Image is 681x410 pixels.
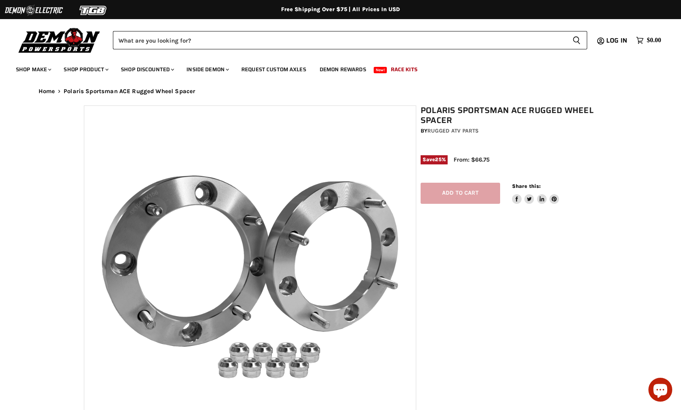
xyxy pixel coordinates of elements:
[374,67,387,73] span: New!
[421,105,602,125] h1: Polaris Sportsman ACE Rugged Wheel Spacer
[647,37,661,44] span: $0.00
[235,61,312,78] a: Request Custom Axles
[606,35,627,45] span: Log in
[427,127,479,134] a: Rugged ATV Parts
[512,183,541,189] span: Share this:
[115,61,179,78] a: Shop Discounted
[454,156,490,163] span: From: $66.75
[23,88,659,95] nav: Breadcrumbs
[64,88,195,95] span: Polaris Sportsman ACE Rugged Wheel Spacer
[421,155,448,164] span: Save %
[646,378,675,404] inbox-online-store-chat: Shopify online store chat
[314,61,372,78] a: Demon Rewards
[4,3,64,18] img: Demon Electric Logo 2
[603,37,632,44] a: Log in
[512,183,559,204] aside: Share this:
[64,3,123,18] img: TGB Logo 2
[113,31,566,49] input: Search
[632,35,665,46] a: $0.00
[566,31,587,49] button: Search
[435,156,441,162] span: 25
[113,31,587,49] form: Product
[421,127,602,135] div: by
[23,6,659,13] div: Free Shipping Over $75 | All Prices In USD
[58,61,113,78] a: Shop Product
[16,26,103,54] img: Demon Powersports
[180,61,234,78] a: Inside Demon
[10,58,659,78] ul: Main menu
[10,61,56,78] a: Shop Make
[39,88,55,95] a: Home
[385,61,423,78] a: Race Kits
